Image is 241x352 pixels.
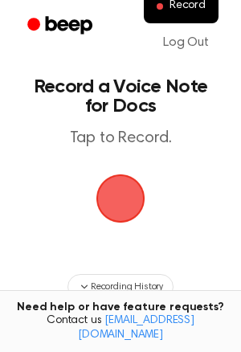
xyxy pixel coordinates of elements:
span: Contact us [10,314,231,342]
p: Tap to Record. [29,129,212,149]
button: Recording History [67,274,174,300]
span: Recording History [91,280,163,294]
button: Beep Logo [96,174,145,223]
a: Beep [16,10,107,42]
a: [EMAIL_ADDRESS][DOMAIN_NAME] [78,315,194,341]
a: Log Out [147,23,225,62]
h1: Record a Voice Note for Docs [29,77,212,116]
